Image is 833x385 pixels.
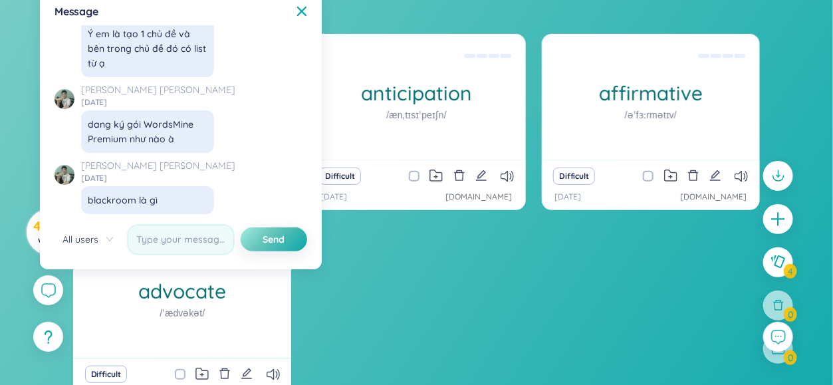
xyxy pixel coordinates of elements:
[709,167,721,186] button: edit
[386,108,446,122] h1: /ænˌtɪsɪˈpeɪʃn/
[320,191,347,203] p: [DATE]
[553,168,595,185] button: Difficult
[128,225,234,255] input: Type your message here...
[241,365,253,384] button: edit
[85,366,127,383] button: Difficult
[81,97,235,108] div: [DATE]
[33,221,66,245] h3: 40
[453,167,465,186] button: delete
[55,165,74,185] img: avatar
[709,170,721,182] span: edit
[307,82,525,105] h1: anticipation
[88,117,207,146] div: dang ký gói WordsMine Premium như nào à
[475,170,487,182] span: edit
[219,368,231,380] span: delete
[241,368,253,380] span: edit
[62,229,113,249] span: All users
[680,191,747,203] a: [DOMAIN_NAME]
[555,191,582,203] p: [DATE]
[55,4,98,19] span: Message
[542,82,760,105] h1: affirmative
[81,173,235,184] div: [DATE]
[55,82,74,109] a: avatar
[687,170,699,182] span: delete
[55,89,74,109] img: avatar
[241,227,307,251] button: Send
[319,168,361,185] button: Difficult
[475,167,487,186] button: edit
[160,306,205,321] h1: /ˈædvəkət/
[81,82,235,97] a: [PERSON_NAME] [PERSON_NAME]
[625,108,677,122] h1: /əˈfɜːrmətɪv/
[687,167,699,186] button: delete
[73,280,291,303] h1: advocate
[219,365,231,384] button: delete
[453,170,465,182] span: delete
[81,158,235,173] a: [PERSON_NAME] [PERSON_NAME]
[263,233,285,246] span: Send
[88,193,207,207] div: blackroom là gì
[55,158,74,185] a: avatar
[770,211,786,227] span: plus
[446,191,513,203] a: [DOMAIN_NAME]
[88,27,207,70] div: Ý em là tạo 1 chủ đề và bên trong chủ đề đó có list từ ạ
